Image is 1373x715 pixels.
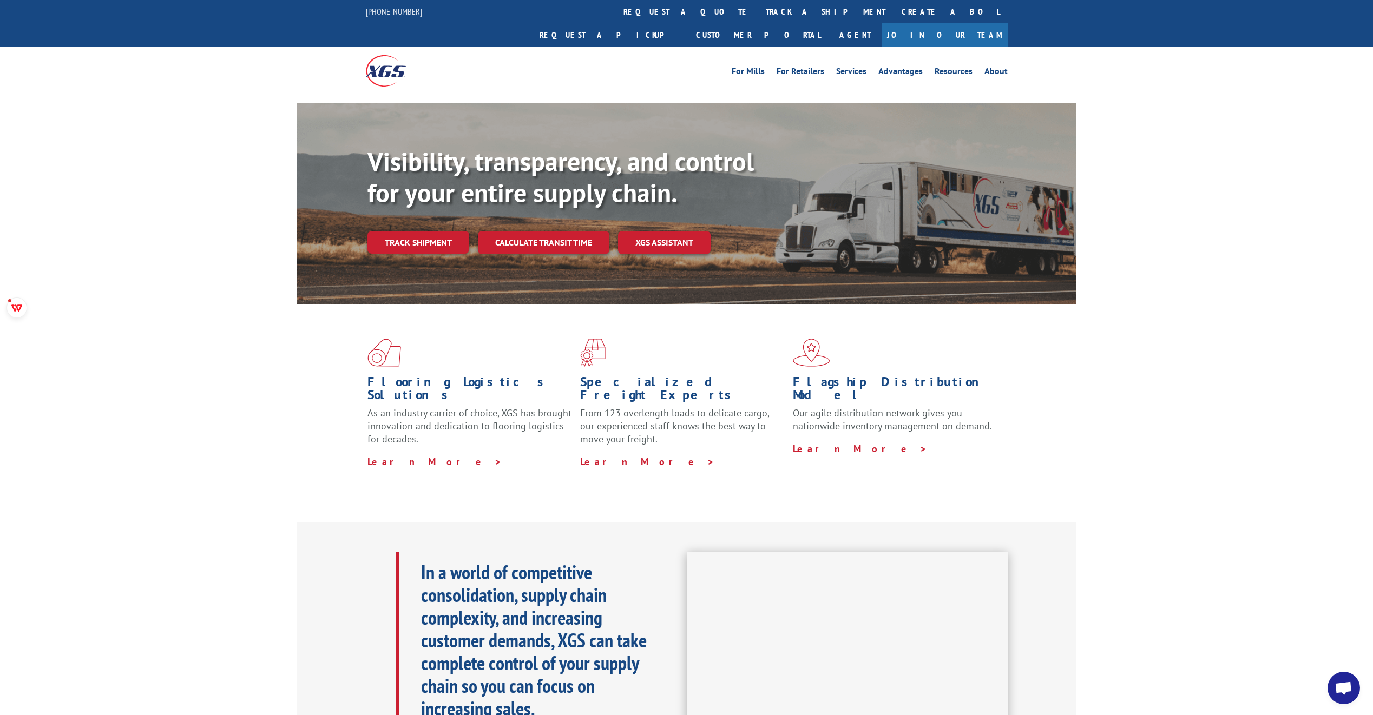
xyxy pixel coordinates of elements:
[878,67,923,79] a: Advantages
[935,67,973,79] a: Resources
[367,375,572,407] h1: Flooring Logistics Solutions
[793,442,928,455] a: Learn More >
[367,455,502,468] a: Learn More >
[882,23,1008,47] a: Join Our Team
[777,67,824,79] a: For Retailers
[580,455,715,468] a: Learn More >
[618,231,711,254] a: XGS ASSISTANT
[836,67,866,79] a: Services
[367,407,571,445] span: As an industry carrier of choice, XGS has brought innovation and dedication to flooring logistics...
[829,23,882,47] a: Agent
[688,23,829,47] a: Customer Portal
[732,67,765,79] a: For Mills
[1328,672,1360,704] a: Open chat
[366,6,422,17] a: [PHONE_NUMBER]
[580,407,785,455] p: From 123 overlength loads to delicate cargo, our experienced staff knows the best way to move you...
[367,339,401,367] img: xgs-icon-total-supply-chain-intelligence-red
[367,144,754,209] b: Visibility, transparency, and control for your entire supply chain.
[580,339,606,367] img: xgs-icon-focused-on-flooring-red
[793,339,830,367] img: xgs-icon-flagship-distribution-model-red
[984,67,1008,79] a: About
[793,407,992,432] span: Our agile distribution network gives you nationwide inventory management on demand.
[531,23,688,47] a: Request a pickup
[478,231,609,254] a: Calculate transit time
[367,231,469,254] a: Track shipment
[793,375,997,407] h1: Flagship Distribution Model
[580,375,785,407] h1: Specialized Freight Experts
